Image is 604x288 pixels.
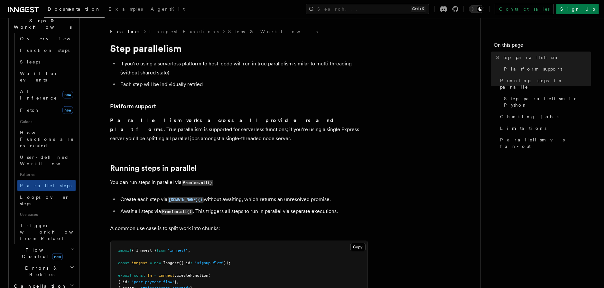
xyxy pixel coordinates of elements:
span: Flow Control [11,247,71,260]
a: Steps & Workflows [228,28,318,35]
span: Patterns [17,169,76,180]
span: Wait for events [20,71,58,82]
span: Steps & Workflows [11,17,72,30]
a: Loops over steps [17,191,76,209]
a: Fetchnew [17,104,76,117]
a: Limitations [497,122,591,134]
span: = [154,273,157,278]
li: Create each step via without awaiting, which returns an unresolved promise. [119,195,368,204]
strong: Parallelism works across all providers and platforms [110,117,339,132]
li: Await all steps via . This triggers all steps to run in parallel via separate executions. [119,207,368,216]
h1: Step parallelism [110,43,368,54]
span: Loops over steps [20,195,69,206]
p: A common use case is to split work into chunks: [110,224,368,233]
h4: On this page [494,41,591,52]
span: Overview [20,36,86,41]
button: Steps & Workflows [11,15,76,33]
span: new [62,91,73,99]
span: Guides [17,117,76,127]
span: "post-payment-flow" [132,280,175,284]
span: Step parallelism in Python [504,95,591,108]
span: ({ id [179,261,190,265]
code: Promise.all() [182,180,213,186]
button: Toggle dark mode [469,5,484,13]
a: Trigger workflows from Retool [17,220,76,244]
span: , [177,280,179,284]
span: Fetch [20,108,39,113]
span: fn [148,273,152,278]
code: [DOMAIN_NAME]() [168,197,204,203]
span: Parallelism vs fan-out [500,137,591,149]
button: Copy [350,243,366,251]
span: new [154,261,161,265]
button: Errors & Retries [11,262,76,280]
li: Each step will be individually retried [119,80,368,89]
a: How Functions are executed [17,127,76,151]
span: Parallel steps [20,183,71,188]
span: Examples [108,6,143,12]
span: = [150,261,152,265]
kbd: Ctrl+K [411,6,425,12]
a: Step parallelism [494,52,591,63]
span: : [190,261,193,265]
span: Features [110,28,141,35]
span: "inngest" [168,248,188,253]
div: Steps & Workflows [11,33,76,244]
span: Platform support [504,66,562,72]
a: AI Inferencenew [17,86,76,104]
span: How Functions are executed [20,130,74,148]
p: . True parallelism is supported for serverless functions; if you’re using a single Express server... [110,116,368,143]
a: Parallel steps [17,180,76,191]
a: Contact sales [495,4,554,14]
a: User-defined Workflows [17,151,76,169]
span: } [175,280,177,284]
a: Sign Up [556,4,599,14]
a: Sleeps [17,56,76,68]
span: ( [209,273,211,278]
code: Promise.all() [161,209,193,215]
a: Running steps in parallel [110,164,197,173]
button: Flow Controlnew [11,244,76,262]
span: User-defined Workflows [20,155,78,166]
span: Running steps in parallel [500,77,591,90]
span: Limitations [500,125,546,131]
a: Platform support [501,63,591,75]
span: const [134,273,145,278]
span: from [157,248,166,253]
span: AgentKit [151,6,185,12]
span: Sleeps [20,59,40,64]
span: }); [224,261,231,265]
a: Examples [105,2,147,17]
a: Wait for events [17,68,76,86]
span: new [62,106,73,114]
a: Chunking jobs [497,111,591,122]
a: Documentation [44,2,105,18]
span: : [127,280,130,284]
a: Step parallelism in Python [501,93,591,111]
span: Documentation [48,6,101,12]
span: import [118,248,132,253]
span: ; [188,248,190,253]
p: You can run steps in parallel via : [110,178,368,187]
span: const [118,261,130,265]
span: "signup-flow" [195,261,224,265]
span: Step parallelism [496,54,556,61]
span: new [52,253,63,260]
a: Overview [17,33,76,44]
span: inngest [132,261,148,265]
span: Function steps [20,48,70,53]
span: { id [118,280,127,284]
a: Inngest Functions [150,28,219,35]
a: AgentKit [147,2,189,17]
span: Trigger workflows from Retool [20,223,91,241]
a: Function steps [17,44,76,56]
a: Platform support [110,102,156,111]
span: export [118,273,132,278]
a: [DOMAIN_NAME]() [168,196,204,202]
li: If you’re using a serverless platform to host, code will run in true parallelism similar to multi... [119,59,368,77]
span: { Inngest } [132,248,157,253]
span: Errors & Retries [11,265,70,278]
a: Running steps in parallel [497,75,591,93]
span: .createFunction [175,273,209,278]
button: Search...Ctrl+K [306,4,429,14]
